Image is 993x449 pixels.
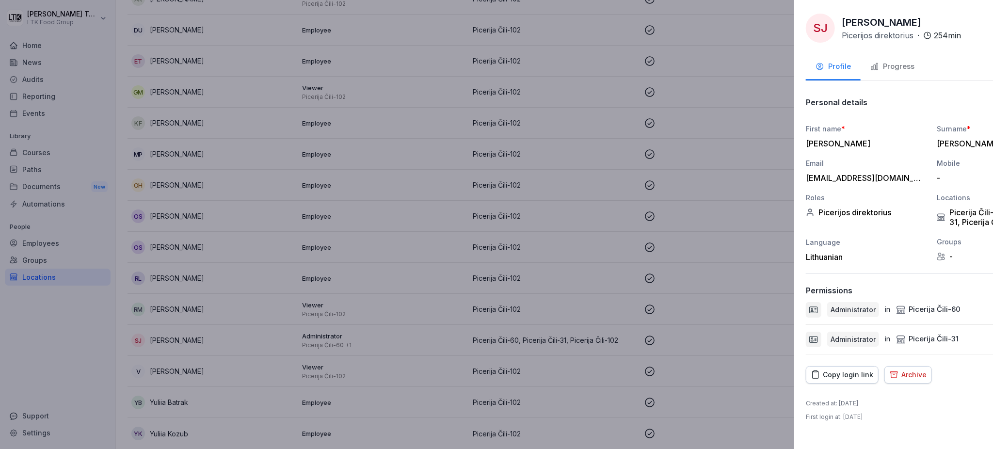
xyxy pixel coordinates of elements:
p: in [885,334,890,345]
div: Picerijos direktorius [806,208,927,217]
div: · [842,30,961,41]
p: First login at : [DATE] [806,413,863,421]
div: Copy login link [811,369,873,380]
div: [EMAIL_ADDRESS][DOMAIN_NAME] [806,173,922,183]
button: Profile [806,54,861,80]
p: Permissions [806,286,852,295]
div: Progress [870,61,914,72]
div: Archive [890,369,927,380]
div: Picerija Čili-31 [896,334,959,345]
button: Progress [861,54,924,80]
div: Picerija Čili-60 [896,304,961,315]
div: Language [806,237,927,247]
div: First name [806,124,927,134]
button: Copy login link [806,366,879,384]
div: Roles [806,192,927,203]
p: Personal details [806,97,867,107]
p: [PERSON_NAME] [842,15,921,30]
button: Archive [884,366,932,384]
p: Administrator [831,305,876,315]
p: in [885,304,890,315]
p: Created at : [DATE] [806,399,858,408]
p: Picerijos direktorius [842,30,913,41]
p: 254 min [934,30,961,41]
div: Email [806,158,927,168]
div: Lithuanian [806,252,927,262]
div: Profile [816,61,851,72]
p: Administrator [831,334,876,344]
div: SJ [806,14,835,43]
div: [PERSON_NAME] [806,139,922,148]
